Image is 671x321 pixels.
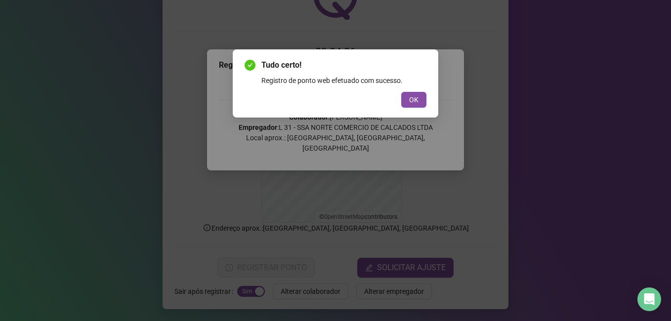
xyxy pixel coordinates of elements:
[401,92,426,108] button: OK
[261,75,426,86] div: Registro de ponto web efetuado com sucesso.
[637,287,661,311] div: Open Intercom Messenger
[409,94,419,105] span: OK
[261,59,426,71] span: Tudo certo!
[245,60,255,71] span: check-circle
